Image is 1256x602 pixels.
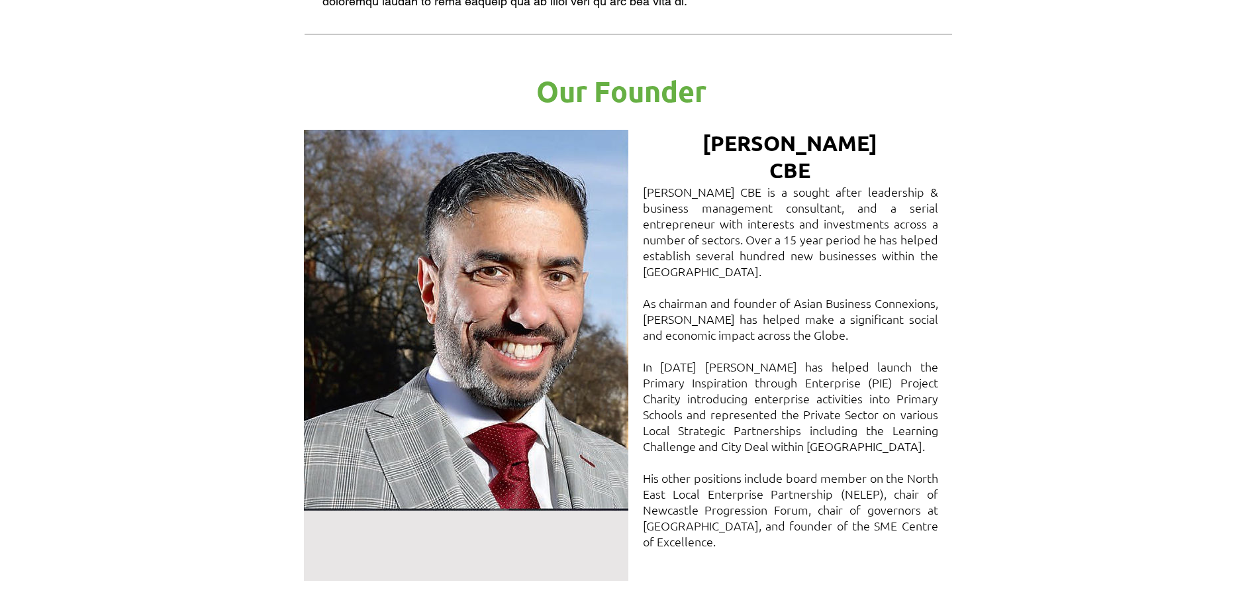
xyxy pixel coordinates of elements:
span: As chairman and founder of Asian Business Connexions, [PERSON_NAME] has helped make a significant... [643,295,938,342]
span: [PERSON_NAME] CBE is a sought after leadership & business management consultant, and a serial ent... [643,184,938,279]
img: Ammar-1.jpg [304,130,628,511]
span: [PERSON_NAME] CBE [702,130,877,183]
span: Our Founder [536,73,706,109]
span: In [DATE] [PERSON_NAME] has helped launch the Primary Inspiration through Enterprise (PIE) Projec... [643,359,938,454]
span: His other positions include board member on the North East Local Enterprise Partnership (NELEP), ... [643,470,938,549]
